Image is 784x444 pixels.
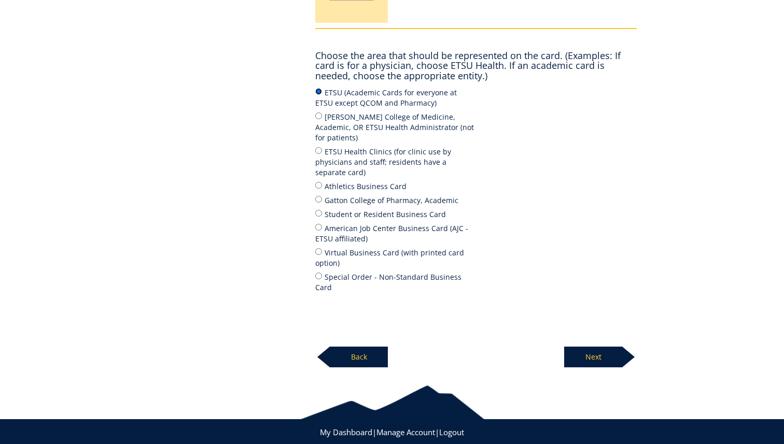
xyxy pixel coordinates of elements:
label: American Job Center Business Card (AJC - ETSU affiliated) [315,222,476,244]
input: [PERSON_NAME] College of Medicine, Academic, OR ETSU Health Administrator (not for patients) [315,112,322,119]
input: Athletics Business Card [315,182,322,189]
a: Manage Account [376,427,435,437]
a: My Dashboard [320,427,372,437]
input: American Job Center Business Card (AJC - ETSU affiliated) [315,224,322,231]
h4: Choose the area that should be represented on the card. (Examples: If card is for a physician, ch... [315,51,637,81]
a: Logout [439,427,464,437]
label: ETSU Health Clinics (for clinic use by physicians and staff; residents have a separate card) [315,146,476,178]
input: Gatton College of Pharmacy, Academic [315,196,322,203]
label: Gatton College of Pharmacy, Academic [315,194,476,206]
label: Student or Resident Business Card [315,208,476,220]
input: Virtual Business Card (with printed card option) [315,248,322,255]
input: ETSU (Academic Cards for everyone at ETSU except QCOM and Pharmacy) [315,88,322,95]
input: Special Order - Non-Standard Business Card [315,273,322,279]
p: Back [330,347,388,367]
p: Next [564,347,622,367]
label: [PERSON_NAME] College of Medicine, Academic, OR ETSU Health Administrator (not for patients) [315,111,476,143]
label: Athletics Business Card [315,180,476,192]
input: ETSU Health Clinics (for clinic use by physicians and staff; residents have a separate card) [315,147,322,154]
label: Special Order - Non-Standard Business Card [315,271,476,293]
label: Virtual Business Card (with printed card option) [315,247,476,268]
label: ETSU (Academic Cards for everyone at ETSU except QCOM and Pharmacy) [315,87,476,108]
input: Student or Resident Business Card [315,210,322,217]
